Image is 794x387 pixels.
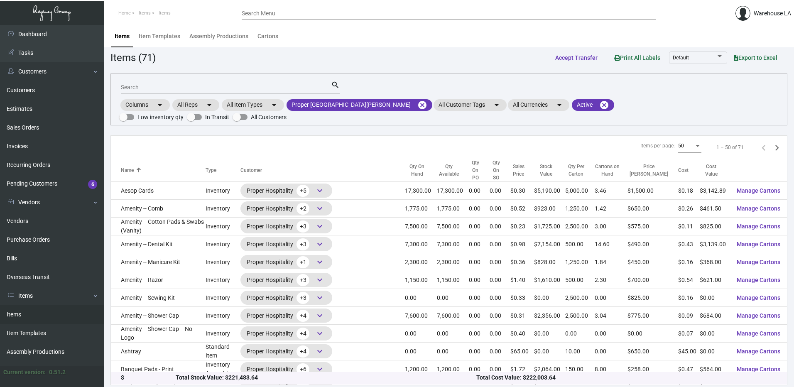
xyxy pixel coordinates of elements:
td: $0.00 [534,289,565,307]
td: $3,139.00 [700,235,730,253]
mat-icon: arrow_drop_down [269,100,279,110]
td: $0.40 [510,325,534,343]
div: $ [121,374,176,382]
div: Proper Hospitality [247,345,326,358]
td: 0.00 [595,343,627,360]
td: 10.00 [565,343,595,360]
div: Total Stock Value: $221,483.64 [176,374,476,382]
div: Price [PERSON_NAME] [627,163,671,178]
td: 0.00 [490,253,510,271]
span: 50 [678,143,684,149]
td: 7,600.00 [437,307,469,325]
td: $1,500.00 [627,182,678,200]
td: 0.00 [469,200,490,218]
span: Manage Cartons [737,223,780,230]
div: 0.51.2 [49,368,66,377]
td: $0.43 [678,235,700,253]
td: Inventory [206,271,240,289]
mat-icon: cancel [599,100,609,110]
td: 0.00 [469,182,490,200]
div: Proper Hospitality [247,238,326,250]
div: Items per page: [640,142,675,149]
div: Qty On SO [490,159,510,181]
td: $0.26 [678,200,700,218]
td: $828.00 [534,253,565,271]
div: Type [206,167,216,174]
td: 17,300.00 [405,182,437,200]
mat-icon: arrow_drop_down [492,100,502,110]
td: $45.00 [678,343,700,360]
span: Manage Cartons [737,259,780,265]
div: 1 – 50 of 71 [716,144,744,151]
td: Inventory [206,235,240,253]
span: Manage Cartons [737,277,780,283]
mat-icon: arrow_drop_down [554,100,564,110]
div: Cartons on Hand [595,163,627,178]
mat-icon: arrow_drop_down [155,100,165,110]
div: Total Cost Value: $222,003.64 [476,374,777,382]
mat-chip: All Currencies [508,99,569,111]
span: keyboard_arrow_down [315,293,325,303]
td: $825.00 [700,218,730,235]
mat-chip: Columns [120,99,170,111]
div: Cartons [257,32,278,41]
div: Items [115,32,130,41]
img: admin@bootstrapmaster.com [735,6,750,21]
span: keyboard_arrow_down [315,346,325,356]
td: $0.00 [534,343,565,360]
div: Proper Hospitality [247,202,326,215]
td: Amenity -- Manicure Kit [111,253,206,271]
td: 0.00 [405,289,437,307]
td: 1,250.00 [565,200,595,218]
td: $825.00 [627,289,678,307]
td: $0.16 [678,253,700,271]
td: 1,200.00 [405,360,437,378]
td: $0.31 [510,307,534,325]
td: $3,142.89 [700,182,730,200]
td: $0.52 [510,200,534,218]
td: 0.00 [469,235,490,253]
td: Banquet Pads - Print [111,360,206,378]
td: Inventory [206,307,240,325]
button: Print All Labels [608,50,667,65]
span: Manage Cartons [737,312,780,319]
td: 3.46 [595,182,627,200]
div: Assembly Productions [189,32,248,41]
span: keyboard_arrow_down [315,311,325,321]
span: keyboard_arrow_down [315,364,325,374]
span: In Transit [205,112,229,122]
td: $0.07 [678,325,700,343]
th: Customer [240,159,405,182]
mat-chip: All Customer Tags [434,99,507,111]
div: Cost Value [700,163,723,178]
td: 2,500.00 [565,218,595,235]
button: Manage Cartons [730,183,787,198]
div: Items (71) [110,50,156,65]
td: 1,200.00 [437,360,469,378]
td: 2,500.00 [565,307,595,325]
div: Cartons on Hand [595,163,620,178]
td: 0.00 [490,325,510,343]
td: $461.50 [700,200,730,218]
button: Manage Cartons [730,290,787,305]
td: 1.42 [595,200,627,218]
mat-icon: arrow_drop_down [204,100,214,110]
div: Price [PERSON_NAME] [627,163,678,178]
button: Manage Cartons [730,272,787,287]
td: $65.00 [510,343,534,360]
span: Manage Cartons [737,294,780,301]
span: Manage Cartons [737,205,780,212]
button: Accept Transfer [549,50,604,65]
div: Current version: [3,368,46,377]
span: +6 [297,363,309,375]
td: $1.72 [510,360,534,378]
div: Qty On SO [490,159,503,181]
button: Manage Cartons [730,308,787,323]
td: $564.00 [700,360,730,378]
td: Standard Item [206,343,240,360]
td: Amenity -- Dental Kit [111,235,206,253]
td: Amenity -- Cotton Pads & Swabs (Vanity) [111,218,206,235]
td: $0.00 [534,325,565,343]
td: 0.00 [469,360,490,378]
td: Aesop Cards [111,182,206,200]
